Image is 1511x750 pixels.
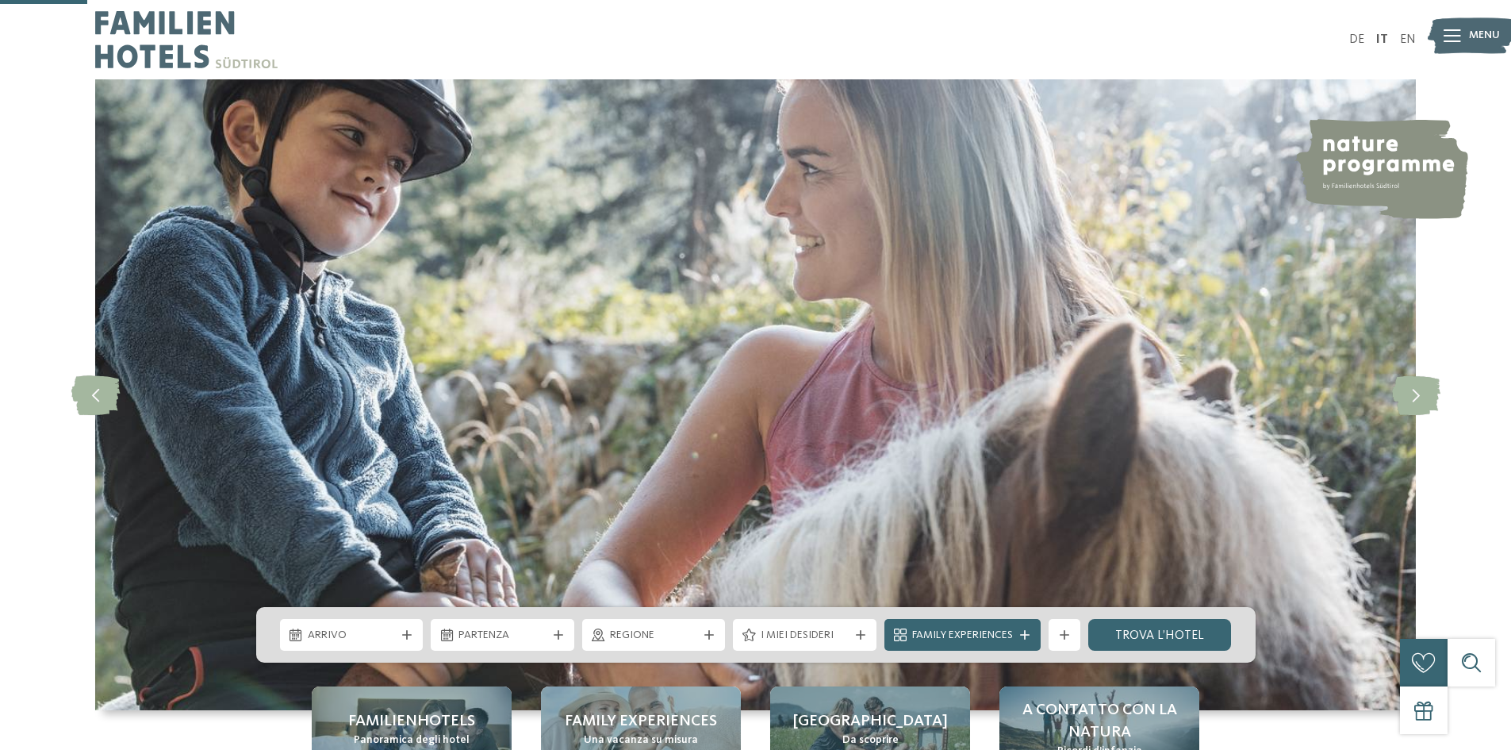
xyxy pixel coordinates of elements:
span: Family experiences [565,710,717,733]
img: nature programme by Familienhotels Südtirol [1294,119,1468,219]
a: EN [1400,33,1416,46]
span: A contatto con la natura [1015,699,1183,744]
span: Arrivo [308,628,396,644]
span: Partenza [458,628,546,644]
span: Da scoprire [842,733,899,748]
a: trova l’hotel [1088,619,1232,651]
span: Menu [1469,28,1500,44]
img: Family hotel Alto Adige: the happy family places! [95,79,1416,710]
span: Panoramica degli hotel [354,733,470,748]
a: DE [1349,33,1364,46]
span: Regione [610,628,698,644]
span: [GEOGRAPHIC_DATA] [793,710,948,733]
span: Una vacanza su misura [584,733,698,748]
span: I miei desideri [761,628,849,644]
span: Familienhotels [348,710,475,733]
span: Family Experiences [912,628,1013,644]
a: IT [1376,33,1388,46]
